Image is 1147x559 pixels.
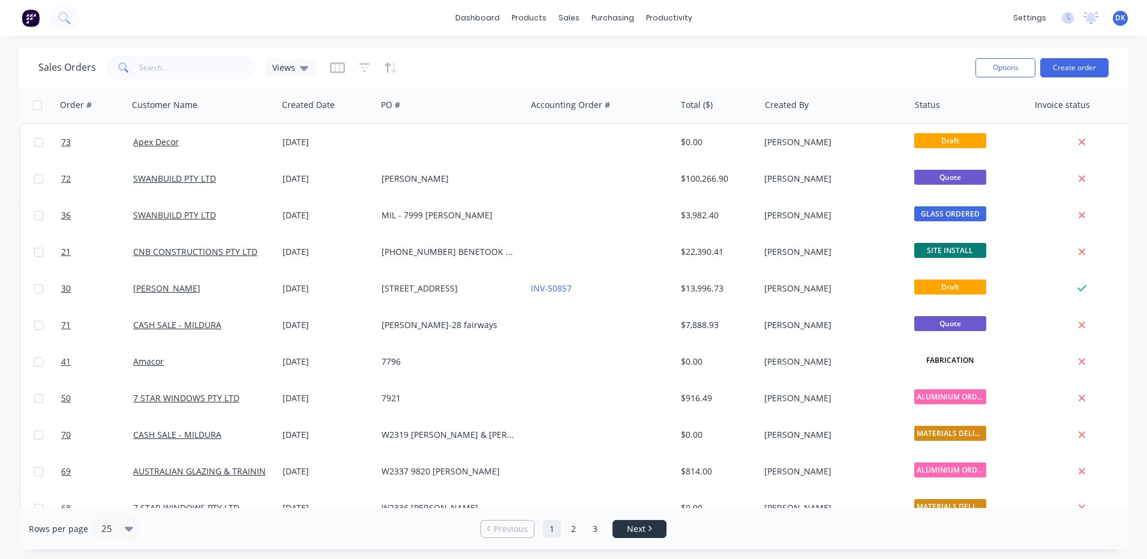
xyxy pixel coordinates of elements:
[283,282,372,294] div: [DATE]
[133,173,216,184] a: SWANBUILD PTY LTD
[381,99,400,111] div: PO #
[543,520,561,538] a: Page 1 is your current page
[61,502,71,514] span: 68
[61,356,71,368] span: 41
[681,136,751,148] div: $0.00
[382,246,515,258] div: [PHONE_NUMBER] BENETOOK WAREHOUSES
[765,99,809,111] div: Created By
[133,246,257,257] a: CNB CONSTRUCTIONS PTY LTD
[764,282,897,294] div: [PERSON_NAME]
[283,209,372,221] div: [DATE]
[61,246,71,258] span: 21
[382,173,515,185] div: [PERSON_NAME]
[283,392,372,404] div: [DATE]
[382,209,515,221] div: MIL - 7999 [PERSON_NAME]
[283,246,372,258] div: [DATE]
[61,392,71,404] span: 50
[61,417,133,453] a: 70
[914,353,986,368] span: FABRICATION
[914,316,986,331] span: Quote
[681,209,751,221] div: $3,982.40
[61,197,133,233] a: 36
[382,319,515,331] div: [PERSON_NAME]-28 fairways
[283,502,372,514] div: [DATE]
[283,136,372,148] div: [DATE]
[133,429,221,440] a: CASH SALE - MILDURA
[476,520,671,538] ul: Pagination
[914,133,986,148] span: Draft
[61,271,133,306] a: 30
[681,356,751,368] div: $0.00
[1007,9,1052,27] div: settings
[681,319,751,331] div: $7,888.93
[764,465,897,477] div: [PERSON_NAME]
[764,356,897,368] div: [PERSON_NAME]
[133,465,346,477] a: AUSTRALIAN GLAZING & TRAINING SERVICES PTY LTD
[61,161,133,197] a: 72
[681,246,751,258] div: $22,390.41
[61,209,71,221] span: 36
[565,520,582,538] a: Page 2
[382,465,515,477] div: W2337 9820 [PERSON_NAME]
[481,523,534,535] a: Previous page
[975,58,1035,77] button: Options
[681,502,751,514] div: $0.00
[61,124,133,160] a: 73
[382,502,515,514] div: W2336 [PERSON_NAME]
[613,523,666,535] a: Next page
[764,429,897,441] div: [PERSON_NAME]
[61,453,133,489] a: 69
[283,356,372,368] div: [DATE]
[61,136,71,148] span: 73
[61,307,133,343] a: 71
[61,380,133,416] a: 50
[764,173,897,185] div: [PERSON_NAME]
[1115,13,1125,23] span: DK
[382,282,515,294] div: [STREET_ADDRESS]
[531,282,572,294] a: INV-50857
[61,344,133,380] a: 41
[61,465,71,477] span: 69
[764,246,897,258] div: [PERSON_NAME]
[914,426,986,441] span: MATERIALS DELIV...
[283,319,372,331] div: [DATE]
[61,319,71,331] span: 71
[133,209,216,221] a: SWANBUILD PTY LTD
[681,429,751,441] div: $0.00
[914,206,986,221] span: GLASS ORDERED
[914,389,986,404] span: ALUMINIUM ORDER...
[133,502,239,513] a: 7 STAR WINDOWS PTY LTD
[139,56,256,80] input: Search...
[681,465,751,477] div: $814.00
[382,392,515,404] div: 7921
[764,209,897,221] div: [PERSON_NAME]
[272,61,295,74] span: Views
[133,282,200,294] a: [PERSON_NAME]
[627,523,645,535] span: Next
[283,465,372,477] div: [DATE]
[531,99,610,111] div: Accounting Order #
[449,9,506,27] a: dashboard
[22,9,40,27] img: Factory
[133,319,221,330] a: CASH SALE - MILDURA
[764,392,897,404] div: [PERSON_NAME]
[914,462,986,477] span: ALUMINIUM ORDER...
[914,243,986,258] span: SITE INSTALL
[382,356,515,368] div: 7796
[38,62,96,73] h1: Sales Orders
[640,9,698,27] div: productivity
[764,136,897,148] div: [PERSON_NAME]
[61,234,133,270] a: 21
[586,520,604,538] a: Page 3
[282,99,335,111] div: Created Date
[1035,99,1090,111] div: Invoice status
[914,279,986,294] span: Draft
[585,9,640,27] div: purchasing
[133,392,239,404] a: 7 STAR WINDOWS PTY LTD
[29,523,88,535] span: Rows per page
[494,523,528,535] span: Previous
[61,173,71,185] span: 72
[764,502,897,514] div: [PERSON_NAME]
[681,173,751,185] div: $100,266.90
[132,99,197,111] div: Customer Name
